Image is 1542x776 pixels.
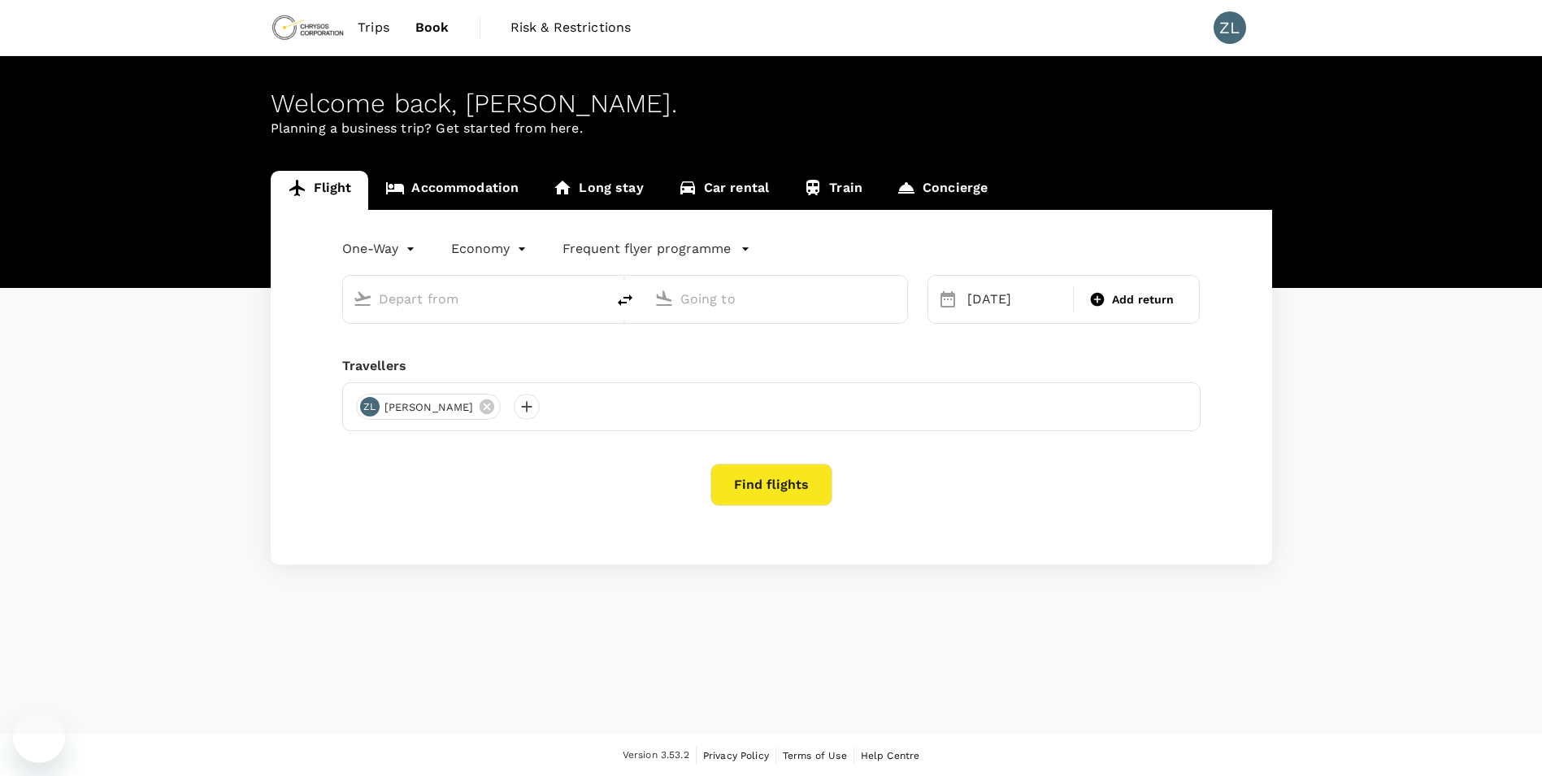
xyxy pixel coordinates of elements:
a: Accommodation [368,171,536,210]
a: Concierge [880,171,1005,210]
span: Add return [1112,291,1175,308]
input: Going to [680,286,873,312]
div: One-Way [342,236,419,262]
div: Economy [451,236,530,262]
span: Risk & Restrictions [510,18,632,37]
button: Open [896,297,899,300]
span: Help Centre [861,750,920,761]
div: Travellers [342,356,1201,376]
div: Welcome back , [PERSON_NAME] . [271,89,1272,119]
button: Open [594,297,597,300]
button: Frequent flyer programme [563,239,750,259]
a: Privacy Policy [703,747,769,765]
p: Frequent flyer programme [563,239,731,259]
a: Help Centre [861,747,920,765]
button: delete [606,281,645,320]
div: [DATE] [961,283,1070,316]
img: Chrysos Corporation [271,10,345,46]
span: Version 3.53.2 [623,748,689,764]
a: Terms of Use [783,747,847,765]
a: Long stay [536,171,660,210]
div: ZL [360,397,380,416]
a: Car rental [661,171,787,210]
div: ZL [1214,11,1246,44]
iframe: Button to launch messaging window [13,711,65,763]
p: Planning a business trip? Get started from here. [271,119,1272,138]
button: Find flights [710,464,832,506]
a: Train [786,171,880,210]
span: [PERSON_NAME] [375,399,484,416]
span: Terms of Use [783,750,847,761]
span: Book [415,18,450,37]
span: Trips [358,18,389,37]
div: ZL[PERSON_NAME] [356,394,502,420]
input: Depart from [379,286,571,312]
a: Flight [271,171,369,210]
span: Privacy Policy [703,750,769,761]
